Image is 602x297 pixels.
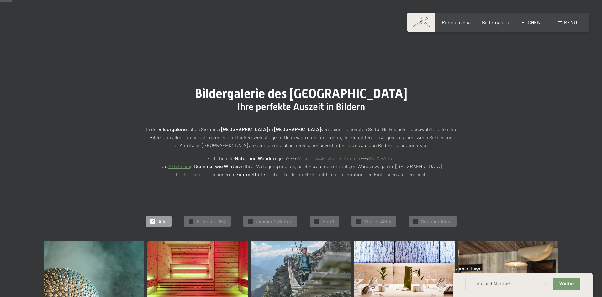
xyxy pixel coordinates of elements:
[190,219,192,224] span: ✓
[237,101,365,112] span: Ihre perfekte Auszeit in Bildern
[297,155,361,161] a: Wandern&AktivitätenSommer
[221,126,321,132] strong: [GEOGRAPHIC_DATA] in [GEOGRAPHIC_DATA]
[144,154,458,178] p: Sie lieben die gern? --> ---> Das ist zu Ihrer Verfügung und begleitet Sie auf den unzähligen Wan...
[521,19,541,25] a: BUCHEN
[158,218,167,225] span: Alle
[357,219,360,224] span: ✓
[322,218,334,225] span: Hotel
[249,219,251,224] span: ✓
[197,218,226,225] span: Premium SPA
[553,278,580,290] button: Weiter
[184,171,211,177] a: Küchenteam
[158,126,187,132] strong: Bildergalerie
[559,281,574,287] span: Weiter
[482,19,510,25] a: Bildergalerie
[235,171,267,177] strong: Gourmethotel
[414,219,417,224] span: ✓
[442,19,471,25] a: Premium Spa
[256,218,293,225] span: Zimmer & Suiten
[364,218,391,225] span: Winter Aktiv
[421,218,452,225] span: Sommer Aktiv
[196,163,239,169] strong: Sommer wie Winter
[315,219,318,224] span: ✓
[144,125,458,149] p: In der sehen Sie unser von seiner schönsten Seite. Mit Bedacht ausgewählt, sollen die Bilder von ...
[453,266,480,271] span: Schnellanfrage
[369,155,395,161] a: Ski & Winter
[151,219,154,224] span: ✓
[235,155,277,161] strong: Natur und Wandern
[168,163,190,169] a: Aktivteam
[195,86,407,101] span: Bildergalerie des [GEOGRAPHIC_DATA]
[564,19,577,25] span: Menü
